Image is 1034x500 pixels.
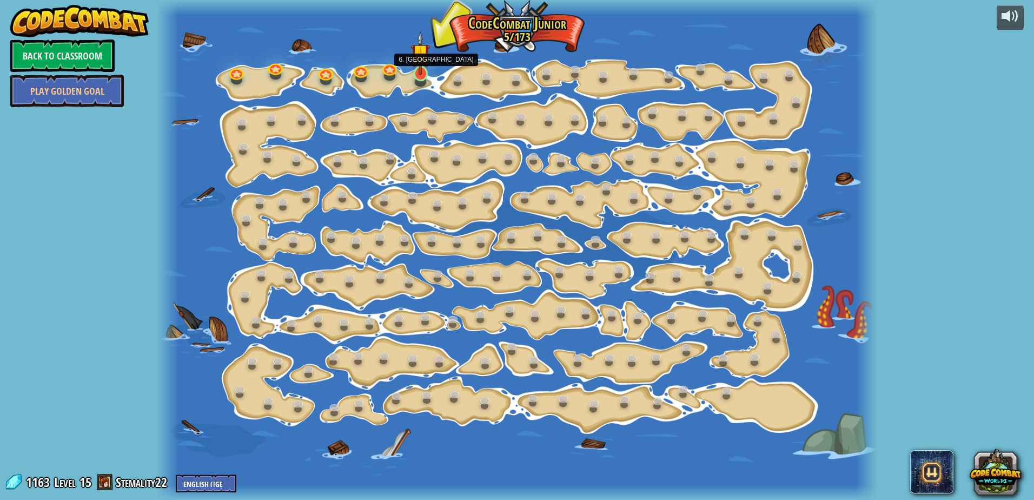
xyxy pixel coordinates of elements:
[26,473,53,491] span: 1163
[10,75,124,107] a: Play Golden Goal
[116,473,170,491] a: Stemality22
[79,473,91,491] span: 15
[10,5,149,37] img: CodeCombat - Learn how to code by playing a game
[54,473,76,491] span: Level
[411,31,430,75] img: level-banner-started.png
[10,40,115,72] a: Back to Classroom
[997,5,1024,30] button: Adjust volume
